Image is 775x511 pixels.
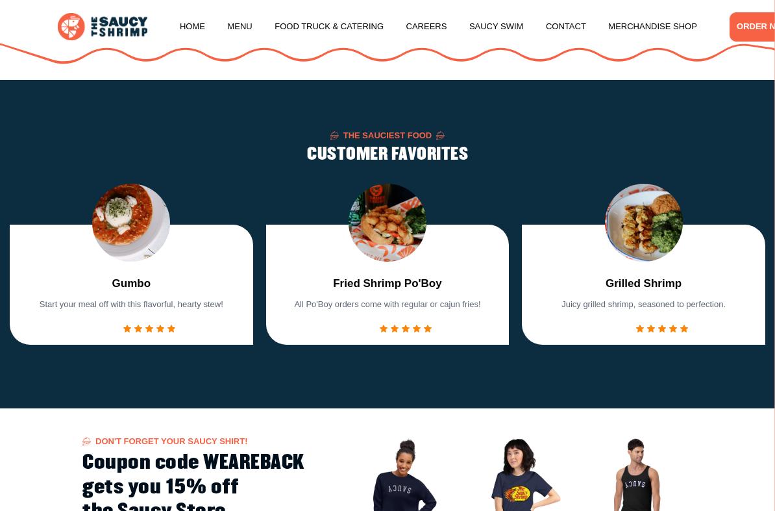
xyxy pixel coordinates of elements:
[266,184,510,344] div: 5 / 7
[349,184,426,262] img: food Image
[343,131,432,140] span: The Sauciest Food
[606,275,682,292] a: Grilled Shrimp
[58,13,147,40] img: logo
[608,2,697,51] a: Merchandise Shop
[546,2,586,51] a: Contact
[21,297,242,312] p: Start your meal off with this flavorful, hearty stew!
[112,275,151,292] a: Gumbo
[469,2,524,51] a: Saucy Swim
[180,2,205,51] a: Home
[406,2,447,51] a: Careers
[227,2,252,51] a: Menu
[92,184,170,262] img: food Image
[82,437,247,445] span: Don't forget your Saucy Shirt!
[275,2,384,51] a: Food Truck & Catering
[307,145,468,164] h2: CUSTOMER FAVORITES
[10,184,253,344] div: 4 / 7
[277,297,498,312] p: All Po'Boy orders come with regular or cajun fries!
[605,184,683,262] img: food Image
[333,275,441,292] a: Fried Shrimp Po'Boy
[533,297,754,312] p: Juicy grilled shrimp, seasoned to perfection.
[522,184,765,344] div: 6 / 7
